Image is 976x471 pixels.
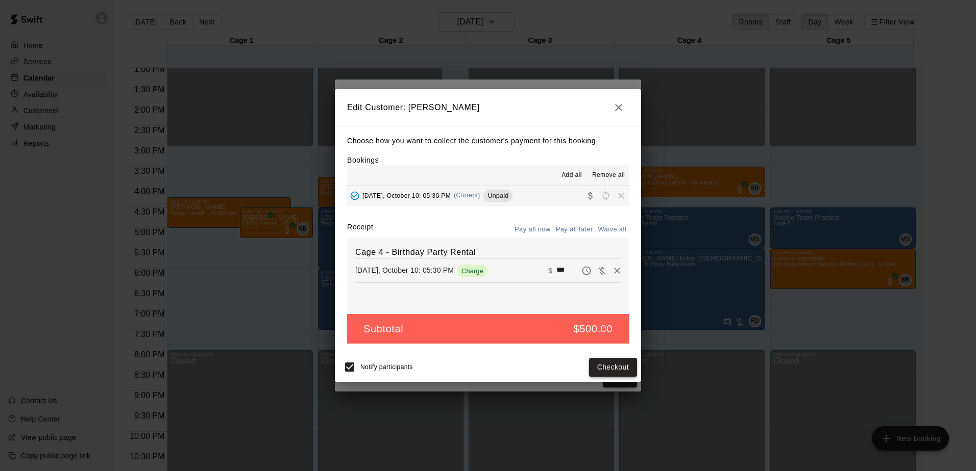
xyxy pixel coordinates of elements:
span: Remove [614,191,629,199]
button: Pay all later [553,222,596,238]
span: Collect payment [583,191,598,199]
button: Added - Collect Payment[DATE], October 10: 05:30 PM(Current)UnpaidCollect paymentRescheduleRemove [347,186,629,205]
button: Remove [609,263,625,278]
span: Charge [457,267,487,275]
span: Add all [562,170,582,180]
span: Remove all [592,170,625,180]
label: Receipt [347,222,373,238]
p: $ [548,266,552,276]
span: Reschedule [598,191,614,199]
span: Waive payment [594,266,609,274]
h5: $500.00 [574,322,613,336]
h2: Edit Customer: [PERSON_NAME] [335,89,641,126]
p: [DATE], October 10: 05:30 PM [355,265,454,275]
span: (Current) [454,192,480,199]
button: Checkout [589,358,637,377]
span: Pay later [579,266,594,274]
button: Add all [555,167,588,184]
span: Notify participants [360,364,413,371]
button: Added - Collect Payment [347,188,362,203]
button: Pay all now [512,222,553,238]
span: Unpaid [483,192,513,199]
button: Waive all [595,222,629,238]
span: [DATE], October 10: 05:30 PM [362,192,451,199]
h6: Cage 4 - Birthday Party Rental [355,246,621,259]
p: Choose how you want to collect the customer's payment for this booking [347,135,629,147]
button: Remove all [588,167,629,184]
h5: Subtotal [363,322,403,336]
label: Bookings [347,156,379,164]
